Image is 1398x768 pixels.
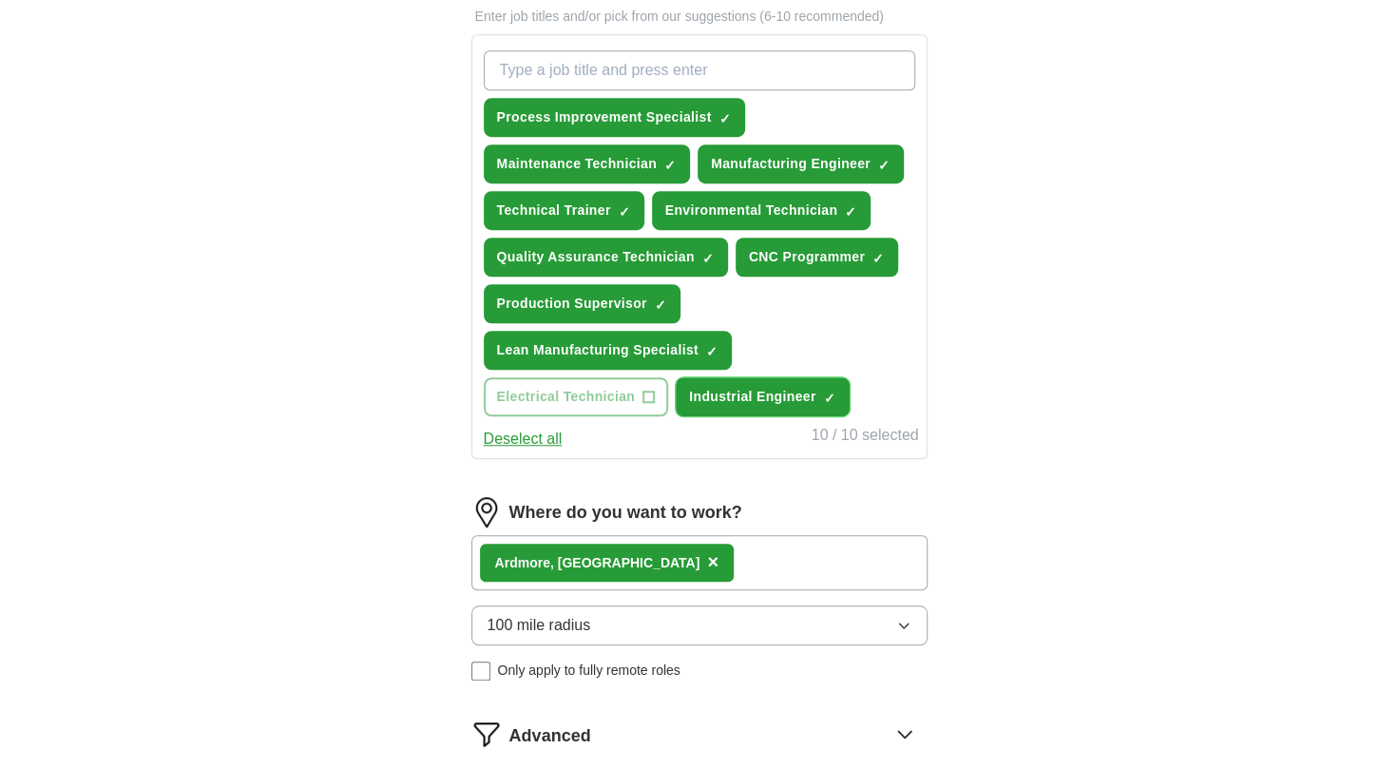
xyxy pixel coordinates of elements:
span: ✓ [664,158,676,173]
span: ✓ [719,111,731,126]
span: Production Supervisor [497,294,647,314]
span: Electrical Technician [497,387,636,407]
label: Where do you want to work? [509,500,742,526]
span: Lean Manufacturing Specialist [497,340,699,360]
span: ✓ [706,344,718,359]
span: Industrial Engineer [689,387,815,407]
button: Environmental Technician✓ [652,191,871,230]
span: ✓ [872,251,884,266]
span: Technical Trainer [497,201,611,221]
span: Environmental Technician [665,201,838,221]
span: ✓ [619,204,630,220]
span: CNC Programmer [749,247,865,267]
p: Enter job titles and/or pick from our suggestions (6-10 recommended) [471,7,928,27]
span: Advanced [509,723,591,749]
button: Maintenance Technician✓ [484,144,690,183]
span: ✓ [702,251,714,266]
div: Ardmore, [GEOGRAPHIC_DATA] [495,553,700,573]
button: Industrial Engineer✓ [676,377,849,416]
span: ✓ [655,298,666,313]
button: Technical Trainer✓ [484,191,644,230]
button: × [707,548,718,577]
div: 10 / 10 selected [812,424,919,451]
input: Type a job title and press enter [484,50,915,90]
span: 100 mile radius [488,614,591,637]
img: filter [471,719,502,749]
button: Quality Assurance Technician✓ [484,238,728,277]
span: ✓ [845,204,856,220]
span: Maintenance Technician [497,154,657,174]
button: 100 mile radius [471,605,928,645]
button: Lean Manufacturing Specialist✓ [484,331,732,370]
img: location.png [471,497,502,528]
input: Only apply to fully remote roles [471,662,490,681]
button: Production Supervisor✓ [484,284,680,323]
span: Quality Assurance Technician [497,247,695,267]
button: Electrical Technician [484,377,669,416]
span: Manufacturing Engineer [711,154,871,174]
span: ✓ [824,391,835,406]
button: Manufacturing Engineer✓ [698,144,904,183]
button: Process Improvement Specialist✓ [484,98,745,137]
span: ✓ [878,158,890,173]
span: × [707,551,718,572]
button: CNC Programmer✓ [736,238,898,277]
span: Only apply to fully remote roles [498,661,680,681]
span: Process Improvement Specialist [497,107,712,127]
button: Deselect all [484,428,563,451]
